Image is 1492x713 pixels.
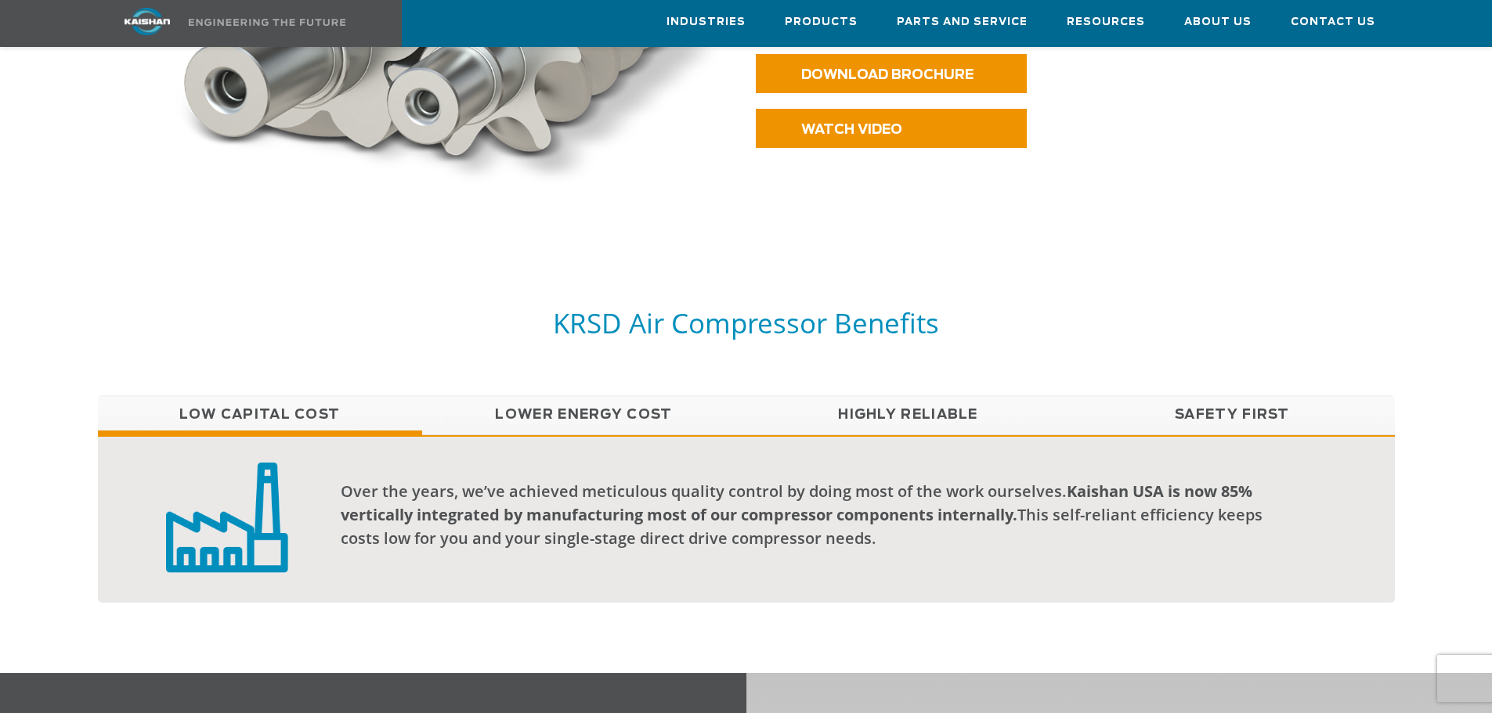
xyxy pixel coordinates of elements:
[801,68,974,81] span: DOWNLOAD BROCHURE
[785,13,858,31] span: Products
[801,123,902,136] span: WATCH VIDEO
[746,395,1071,434] a: Highly Reliable
[422,395,746,434] a: Lower Energy Cost
[166,460,288,573] img: low capital investment badge
[897,13,1028,31] span: Parts and Service
[1184,1,1252,43] a: About Us
[1067,13,1145,31] span: Resources
[897,1,1028,43] a: Parts and Service
[1067,1,1145,43] a: Resources
[1291,1,1375,43] a: Contact Us
[98,305,1395,340] h5: KRSD Air Compressor Benefits
[98,395,422,434] a: Low Capital Cost
[756,109,1027,148] a: WATCH VIDEO
[189,19,345,26] img: Engineering the future
[341,480,1290,550] div: Over the years, we’ve achieved meticulous quality control by doing most of the work ourselves. Th...
[1184,13,1252,31] span: About Us
[1071,395,1395,434] a: Safety First
[667,1,746,43] a: Industries
[785,1,858,43] a: Products
[98,435,1395,603] div: Low Capital Cost
[89,8,206,35] img: kaishan logo
[1291,13,1375,31] span: Contact Us
[756,54,1027,93] a: DOWNLOAD BROCHURE
[667,13,746,31] span: Industries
